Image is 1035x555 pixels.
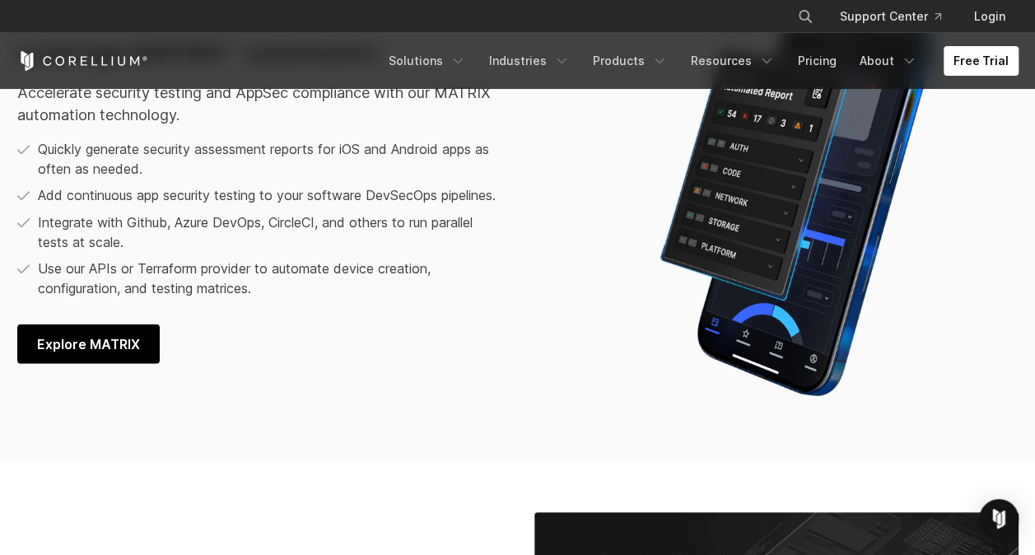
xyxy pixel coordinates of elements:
a: Login [961,2,1019,31]
a: Industries [479,46,580,76]
button: Search [790,2,820,31]
a: Support Center [827,2,954,31]
a: Corellium Home [17,51,148,71]
p: Add continuous app security testing to your software DevSecOps pipelines. [38,185,496,205]
p: Accelerate security testing and AppSec compliance with our MATRIX automation technology. [17,82,506,126]
a: Free Trial [944,46,1019,76]
span: Explore MATRIX [37,334,140,354]
p: Integrate with Github, Azure DevOps, CircleCI, and others to run parallel tests at scale. [38,212,506,252]
a: Products [583,46,678,76]
a: Explore MATRIX [17,324,160,364]
a: About [850,46,927,76]
p: Quickly generate security assessment reports for iOS and Android apps as often as needed. [38,139,506,179]
a: Solutions [379,46,476,76]
a: Pricing [788,46,846,76]
div: Open Intercom Messenger [979,499,1019,539]
div: Navigation Menu [777,2,1019,31]
a: Resources [681,46,785,76]
li: Use our APIs or Terraform provider to automate device creation, configuration, and testing matrices. [17,259,506,298]
div: Navigation Menu [379,46,1019,76]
